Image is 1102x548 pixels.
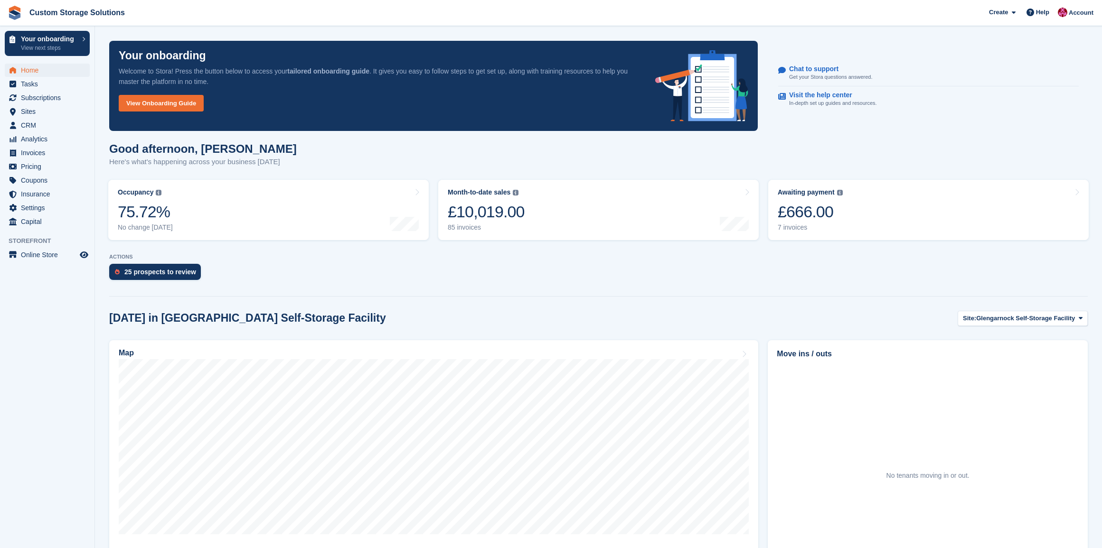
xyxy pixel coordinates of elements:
[21,91,78,104] span: Subscriptions
[777,348,1079,360] h2: Move ins / outs
[119,349,134,357] h2: Map
[109,312,386,325] h2: [DATE] in [GEOGRAPHIC_DATA] Self-Storage Facility
[21,146,78,159] span: Invoices
[778,60,1079,86] a: Chat to support Get your Stora questions answered.
[21,119,78,132] span: CRM
[21,44,77,52] p: View next steps
[789,91,869,99] p: Visit the help center
[958,311,1088,326] button: Site: Glengarnock Self-Storage Facility
[5,91,90,104] a: menu
[109,142,297,155] h1: Good afternoon, [PERSON_NAME]
[976,314,1075,323] span: Glengarnock Self-Storage Facility
[513,190,518,195] img: icon-info-grey-7440780725fd019a000dd9b08b2336e03edf1995a4989e88bcd33f0948082b44.svg
[118,223,173,232] div: No change [DATE]
[5,132,90,146] a: menu
[789,73,872,81] p: Get your Stora questions answered.
[438,180,759,240] a: Month-to-date sales £10,019.00 85 invoices
[448,188,510,196] div: Month-to-date sales
[78,249,90,260] a: Preview store
[837,190,843,195] img: icon-info-grey-7440780725fd019a000dd9b08b2336e03edf1995a4989e88bcd33f0948082b44.svg
[124,268,196,276] div: 25 prospects to review
[9,236,94,246] span: Storefront
[109,254,1088,260] p: ACTIONS
[789,99,877,107] p: In-depth set up guides and resources.
[778,188,835,196] div: Awaiting payment
[21,215,78,228] span: Capital
[5,215,90,228] a: menu
[21,132,78,146] span: Analytics
[5,248,90,261] a: menu
[108,180,429,240] a: Occupancy 75.72% No change [DATE]
[115,269,120,275] img: prospect-51fa495bee0391a8d652442698ab0144808aea92771e9ea1ae160a38d050c398.svg
[5,77,90,91] a: menu
[5,201,90,214] a: menu
[21,36,77,42] p: Your onboarding
[5,174,90,187] a: menu
[26,5,129,20] a: Custom Storage Solutions
[109,157,297,167] p: Here's what's happening across your business [DATE]
[21,64,78,77] span: Home
[109,264,206,285] a: 25 prospects to review
[21,77,78,91] span: Tasks
[21,105,78,118] span: Sites
[21,174,78,187] span: Coupons
[655,50,748,121] img: onboarding-info-6c161a55d2c0e0a8cae90662b2fe09162a5109e8cc188191df67fb4f79e88e88.svg
[5,31,90,56] a: Your onboarding View next steps
[886,471,970,481] div: No tenants moving in or out.
[118,202,173,222] div: 75.72%
[119,66,640,87] p: Welcome to Stora! Press the button below to access your . It gives you easy to follow steps to ge...
[118,188,153,196] div: Occupancy
[778,202,843,222] div: £666.00
[1036,8,1049,17] span: Help
[1058,8,1067,17] img: Jack Alexander
[789,65,865,73] p: Chat to support
[448,202,525,222] div: £10,019.00
[21,160,78,173] span: Pricing
[5,160,90,173] a: menu
[21,248,78,261] span: Online Store
[156,190,161,195] img: icon-info-grey-7440780725fd019a000dd9b08b2336e03edf1995a4989e88bcd33f0948082b44.svg
[119,95,204,111] a: View Onboarding Guide
[1069,8,1093,18] span: Account
[8,6,22,20] img: stora-icon-8386f47178a22dfd0bd8f6a31ec36ba5ce8667c1dd55bd0f319d3a0aa187defe.svg
[5,105,90,118] a: menu
[768,180,1089,240] a: Awaiting payment £666.00 7 invoices
[963,314,976,323] span: Site:
[5,64,90,77] a: menu
[287,67,369,75] strong: tailored onboarding guide
[119,50,206,61] p: Your onboarding
[989,8,1008,17] span: Create
[5,146,90,159] a: menu
[778,86,1079,112] a: Visit the help center In-depth set up guides and resources.
[21,201,78,214] span: Settings
[5,119,90,132] a: menu
[5,187,90,201] a: menu
[778,223,843,232] div: 7 invoices
[448,223,525,232] div: 85 invoices
[21,187,78,201] span: Insurance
